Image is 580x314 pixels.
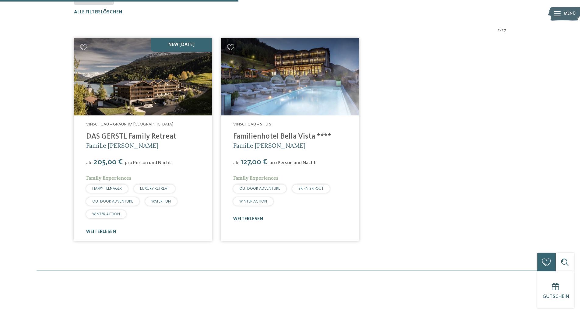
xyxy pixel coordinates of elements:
[86,229,116,234] a: weiterlesen
[151,199,171,203] span: WATER FUN
[543,294,569,299] span: Gutschein
[502,27,506,34] span: 27
[92,158,124,166] span: 205,00 €
[86,175,132,181] span: Family Experiences
[233,217,263,221] a: weiterlesen
[537,271,574,308] a: Gutschein
[125,161,171,165] span: pro Person und Nacht
[86,161,91,165] span: ab
[233,175,279,181] span: Family Experiences
[86,133,176,140] a: DAS GERSTL Family Retreat
[500,27,502,34] span: /
[74,38,212,116] img: Familienhotels gesucht? Hier findet ihr die besten!
[233,122,271,126] span: Vinschgau – Stilfs
[239,187,280,191] span: OUTDOOR ADVENTURE
[74,10,122,15] span: Alle Filter löschen
[298,187,324,191] span: SKI-IN SKI-OUT
[233,142,305,149] span: Familie [PERSON_NAME]
[86,122,173,126] span: Vinschgau – Graun im [GEOGRAPHIC_DATA]
[86,142,158,149] span: Familie [PERSON_NAME]
[92,199,133,203] span: OUTDOOR ADVENTURE
[498,27,500,34] span: 2
[233,133,331,140] a: Familienhotel Bella Vista ****
[140,187,169,191] span: LUXURY RETREAT
[269,161,316,165] span: pro Person und Nacht
[239,158,269,166] span: 127,00 €
[221,38,359,116] img: Familienhotels gesucht? Hier findet ihr die besten!
[92,212,120,216] span: WINTER ACTION
[233,161,238,165] span: ab
[239,199,267,203] span: WINTER ACTION
[92,187,122,191] span: HAPPY TEENAGER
